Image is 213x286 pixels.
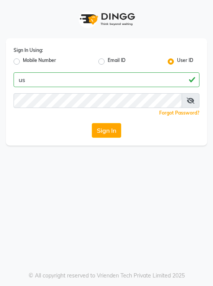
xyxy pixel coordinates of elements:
[14,93,182,108] input: Username
[92,123,121,138] button: Sign In
[76,8,137,31] img: logo1.svg
[14,72,199,87] input: Username
[14,47,43,54] label: Sign In Using:
[23,57,56,66] label: Mobile Number
[108,57,125,66] label: Email ID
[177,57,193,66] label: User ID
[159,110,199,116] a: Forgot Password?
